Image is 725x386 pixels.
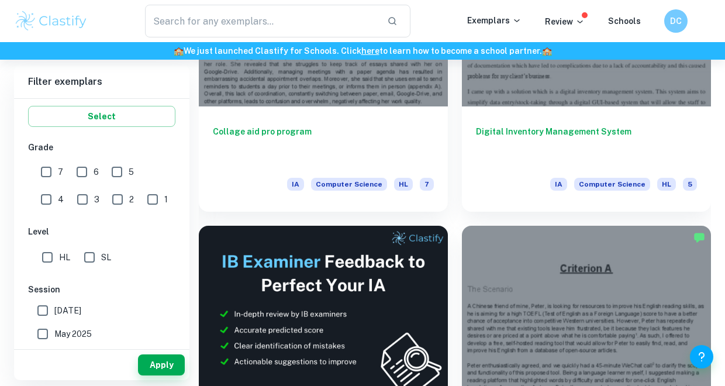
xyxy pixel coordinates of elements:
[14,66,189,98] h6: Filter exemplars
[213,125,434,164] h6: Collage aid pro program
[54,328,92,340] span: May 2025
[657,178,676,191] span: HL
[669,15,683,27] h6: DC
[129,166,134,178] span: 5
[58,166,63,178] span: 7
[361,46,379,56] a: here
[683,178,697,191] span: 5
[14,9,88,33] img: Clastify logo
[28,141,175,154] h6: Grade
[287,178,304,191] span: IA
[58,193,64,206] span: 4
[693,232,705,243] img: Marked
[59,251,70,264] span: HL
[664,9,688,33] button: DC
[550,178,567,191] span: IA
[28,283,175,296] h6: Session
[420,178,434,191] span: 7
[28,106,175,127] button: Select
[2,44,723,57] h6: We just launched Clastify for Schools. Click to learn how to become a school partner.
[129,193,134,206] span: 2
[476,125,697,164] h6: Digital Inventory Management System
[545,15,585,28] p: Review
[574,178,650,191] span: Computer Science
[28,225,175,238] h6: Level
[138,354,185,375] button: Apply
[164,193,168,206] span: 1
[145,5,378,37] input: Search for any exemplars...
[94,166,99,178] span: 6
[690,345,713,368] button: Help and Feedback
[542,46,552,56] span: 🏫
[467,14,522,27] p: Exemplars
[174,46,184,56] span: 🏫
[311,178,387,191] span: Computer Science
[54,304,81,317] span: [DATE]
[608,16,641,26] a: Schools
[94,193,99,206] span: 3
[394,178,413,191] span: HL
[101,251,111,264] span: SL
